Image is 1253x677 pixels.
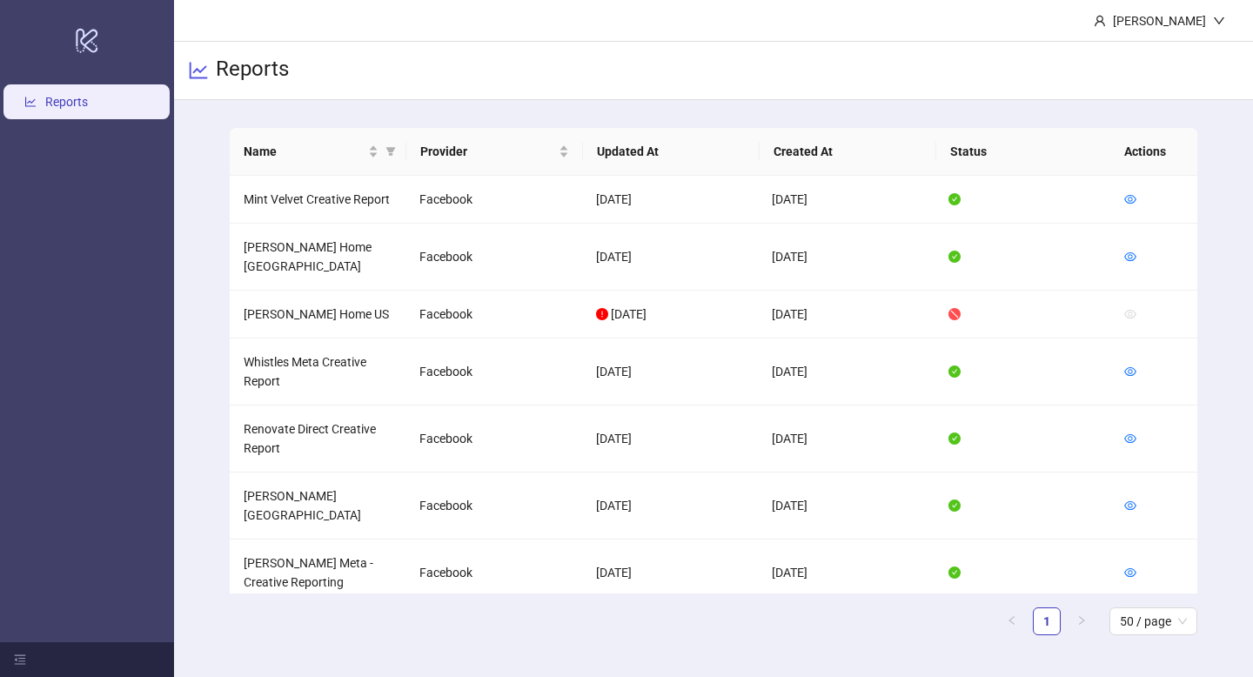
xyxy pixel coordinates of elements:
a: eye [1124,365,1136,379]
td: [PERSON_NAME] Meta - Creative Reporting [230,540,406,607]
th: Name [230,128,406,176]
span: eye [1124,365,1136,378]
span: Name [244,142,365,161]
span: check-circle [948,432,961,445]
span: down [1213,15,1225,27]
span: line-chart [188,60,209,81]
span: eye [1124,251,1136,263]
span: eye [1124,432,1136,445]
span: left [1007,615,1017,626]
a: 1 [1034,608,1060,634]
td: [DATE] [582,338,759,406]
td: Facebook [405,473,582,540]
td: [PERSON_NAME] Home [GEOGRAPHIC_DATA] [230,224,406,291]
span: 50 / page [1120,608,1187,634]
td: Mint Velvet Creative Report [230,176,406,224]
td: [DATE] [582,176,759,224]
div: Page Size [1109,607,1197,635]
td: Facebook [405,540,582,607]
span: check-circle [948,251,961,263]
h3: Reports [216,56,289,85]
td: Renovate Direct Creative Report [230,406,406,473]
a: eye [1124,250,1136,264]
span: Provider [420,142,555,161]
span: exclamation-circle [596,308,608,320]
th: Provider [406,128,583,176]
a: Reports [45,95,88,109]
li: Previous Page [998,607,1026,635]
span: check-circle [948,193,961,205]
span: filter [385,146,396,157]
td: Facebook [405,406,582,473]
span: eye [1124,308,1136,320]
span: eye [1124,499,1136,512]
span: filter [382,138,399,164]
td: [DATE] [758,291,935,338]
li: Next Page [1068,607,1096,635]
span: eye [1124,566,1136,579]
th: Actions [1110,128,1197,176]
span: [DATE] [611,307,647,321]
td: Facebook [405,176,582,224]
span: check-circle [948,365,961,378]
td: Facebook [405,338,582,406]
span: eye [1124,193,1136,205]
td: [DATE] [758,224,935,291]
a: eye [1124,192,1136,206]
span: check-circle [948,566,961,579]
td: [DATE] [582,473,759,540]
td: Whistles Meta Creative Report [230,338,406,406]
td: Facebook [405,224,582,291]
span: right [1076,615,1087,626]
button: right [1068,607,1096,635]
td: [DATE] [758,338,935,406]
span: check-circle [948,499,961,512]
td: [DATE] [582,224,759,291]
span: menu-fold [14,654,26,666]
span: stop [948,308,961,320]
a: eye [1124,566,1136,580]
td: [PERSON_NAME] [GEOGRAPHIC_DATA] [230,473,406,540]
td: [DATE] [758,473,935,540]
a: eye [1124,499,1136,513]
th: Created At [760,128,936,176]
a: eye [1124,432,1136,446]
td: [DATE] [582,406,759,473]
th: Status [936,128,1113,176]
td: [DATE] [582,540,759,607]
li: 1 [1033,607,1061,635]
span: user [1094,15,1106,27]
th: Updated At [583,128,760,176]
button: left [998,607,1026,635]
td: [DATE] [758,176,935,224]
td: [PERSON_NAME] Home US [230,291,406,338]
td: [DATE] [758,540,935,607]
td: [DATE] [758,406,935,473]
div: [PERSON_NAME] [1106,11,1213,30]
td: Facebook [405,291,582,338]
